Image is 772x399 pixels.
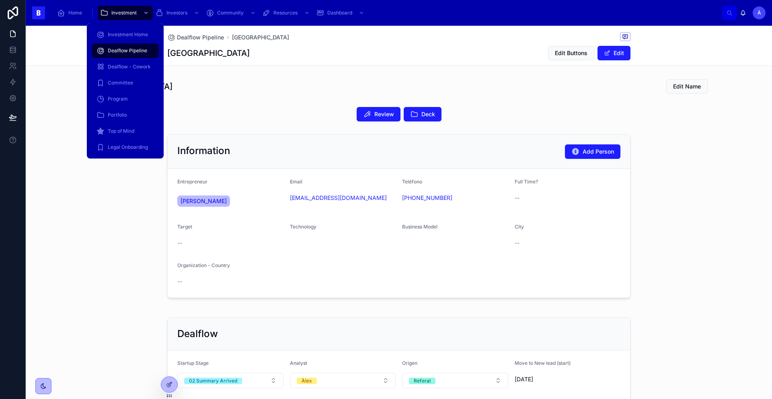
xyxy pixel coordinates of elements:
[402,373,508,388] button: Select Button
[108,128,134,134] span: Top of Mind
[98,6,153,20] a: Investment
[515,224,524,230] span: City
[177,278,182,286] span: --
[177,239,182,247] span: --
[68,10,82,16] span: Home
[177,373,283,388] button: Select Button
[290,373,396,388] button: Select Button
[167,33,224,41] a: Dealflow Pipeline
[583,148,614,156] span: Add Person
[108,80,133,86] span: Committee
[402,194,452,202] a: [PHONE_NUMBER]
[177,360,209,366] span: Startup Stage
[92,43,159,58] a: Dealflow Pipeline
[92,92,159,106] a: Program
[565,144,620,159] button: Add Person
[92,124,159,138] a: Top of Mind
[177,224,192,230] span: Target
[177,262,230,268] span: Organization - Country
[108,144,148,150] span: Legal Onboarding
[108,47,147,54] span: Dealflow Pipeline
[302,378,312,384] div: Àlex
[327,10,352,16] span: Dashboard
[290,224,316,230] span: Technology
[232,33,289,41] a: [GEOGRAPHIC_DATA]
[555,49,587,57] span: Edit Buttons
[166,10,187,16] span: Investors
[597,46,630,60] button: Edit
[167,47,250,59] h1: [GEOGRAPHIC_DATA]
[32,6,45,19] img: App logo
[515,360,571,366] span: Move to New lead (start)
[297,376,317,385] button: Unselect ALEX
[548,46,594,60] button: Edit Buttons
[55,6,88,20] a: Home
[177,327,218,340] h2: Dealflow
[357,107,400,121] button: Review
[108,112,127,118] span: Portfolio
[177,144,230,157] h2: Information
[217,10,244,16] span: Community
[666,79,708,94] button: Edit Name
[177,33,224,41] span: Dealflow Pipeline
[108,64,151,70] span: Dealflow - Cowork
[290,194,387,202] a: [EMAIL_ADDRESS][DOMAIN_NAME]
[402,360,417,366] span: Origen
[108,96,128,102] span: Program
[189,378,237,384] div: 02 Summary Arrived
[181,197,227,205] span: [PERSON_NAME]
[153,6,203,20] a: Investors
[92,60,159,74] a: Dealflow - Cowork
[421,110,435,118] span: Deck
[402,224,437,230] span: Business Model
[673,82,701,90] span: Edit Name
[111,10,137,16] span: Investment
[414,378,431,384] div: Referal
[51,4,722,22] div: scrollable content
[515,179,538,185] span: Full Time?
[515,375,621,383] span: [DATE]
[92,76,159,90] a: Committee
[290,179,302,185] span: Email
[402,179,422,185] span: Teléfono
[92,108,159,122] a: Portfolio
[273,10,298,16] span: Resources
[177,179,207,185] span: Entrepreneur
[374,110,394,118] span: Review
[203,6,260,20] a: Community
[92,27,159,42] a: Investment Home
[404,107,441,121] button: Deck
[290,360,307,366] span: Analyst
[92,140,159,154] a: Legal Onboarding
[177,195,230,207] a: [PERSON_NAME]
[108,31,148,38] span: Investment Home
[260,6,314,20] a: Resources
[758,10,761,16] span: À
[515,239,519,247] span: --
[515,194,519,202] span: --
[314,6,368,20] a: Dashboard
